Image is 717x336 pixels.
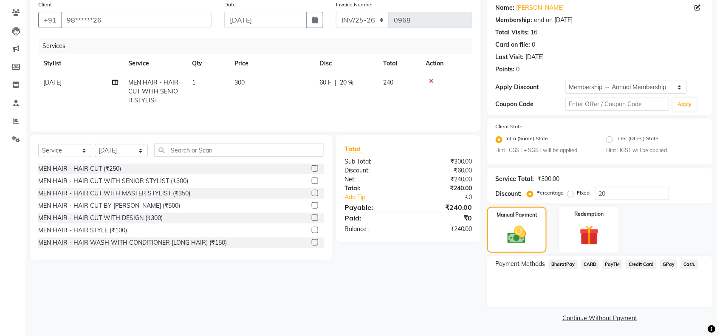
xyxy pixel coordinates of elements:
[526,53,544,62] div: [DATE]
[187,54,229,73] th: Qty
[338,166,409,175] div: Discount:
[319,78,331,87] span: 60 F
[496,65,515,74] div: Points:
[43,79,62,86] span: [DATE]
[660,260,677,269] span: GPay
[496,83,565,92] div: Apply Discount
[606,147,704,154] small: Hint : IGST will be applied
[408,175,479,184] div: ₹240.00
[420,193,479,202] div: ₹0
[38,214,163,223] div: MEN HAIR - HAIR CUT WITH DESIGN (₹300)
[229,54,314,73] th: Price
[38,201,180,210] div: MEN HAIR - HAIR CUT BY [PERSON_NAME] (₹500)
[338,202,409,212] div: Payable:
[338,157,409,166] div: Sub Total:
[565,98,669,111] input: Enter Offer / Coupon Code
[534,16,573,25] div: end on [DATE]
[192,79,195,86] span: 1
[496,100,565,109] div: Coupon Code
[626,260,657,269] span: Credit Card
[340,78,353,87] span: 20 %
[673,98,697,111] button: Apply
[38,12,62,28] button: +91
[421,54,472,73] th: Action
[314,54,378,73] th: Disc
[681,260,698,269] span: Cash.
[38,1,52,8] label: Client
[496,123,523,130] label: Client State
[489,314,711,323] a: Continue Without Payment
[496,189,522,198] div: Discount:
[61,12,212,28] input: Search by Name/Mobile/Email/Code
[496,175,534,184] div: Service Total:
[532,40,536,49] div: 0
[496,147,593,154] small: Hint : CGST + SGST will be applied
[38,177,188,186] div: MEN HAIR - HAIR CUT WITH SENIOR STYLIST (₹300)
[38,54,123,73] th: Stylist
[234,79,245,86] span: 300
[517,3,564,12] a: [PERSON_NAME]
[338,213,409,223] div: Paid:
[616,135,658,145] label: Inter (Other) State
[338,225,409,234] div: Balance :
[408,202,479,212] div: ₹240.00
[408,166,479,175] div: ₹60.00
[496,53,524,62] div: Last Visit:
[496,16,533,25] div: Membership:
[39,38,479,54] div: Services
[38,226,127,235] div: MEN HAIR - HAIR STYLE (₹100)
[38,189,190,198] div: MEN HAIR - HAIR CUT WITH MASTER STYLIST (₹350)
[408,184,479,193] div: ₹240.00
[575,210,604,218] label: Redemption
[408,225,479,234] div: ₹240.00
[496,260,545,268] span: Payment Methods
[408,157,479,166] div: ₹300.00
[549,260,578,269] span: BharatPay
[538,175,560,184] div: ₹300.00
[338,193,420,202] a: Add Tip
[38,238,227,247] div: MEN HAIR - HAIR WASH WITH CONDITIONER [LONG HAIR] (₹150)
[383,79,393,86] span: 240
[517,65,520,74] div: 0
[38,164,121,173] div: MEN HAIR - HAIR CUT (₹250)
[224,1,236,8] label: Date
[603,260,623,269] span: PayTM
[338,175,409,184] div: Net:
[496,28,529,37] div: Total Visits:
[502,224,532,246] img: _cash.svg
[537,189,564,197] label: Percentage
[531,28,538,37] div: 16
[577,189,590,197] label: Fixed
[154,144,324,157] input: Search or Scan
[496,40,531,49] div: Card on file:
[408,213,479,223] div: ₹0
[581,260,599,269] span: CARD
[338,184,409,193] div: Total:
[506,135,548,145] label: Intra (Same) State
[335,78,336,87] span: |
[128,79,178,104] span: MEN HAIR - HAIR CUT WITH SENIOR STYLIST
[496,3,515,12] div: Name:
[573,223,605,247] img: _gift.svg
[344,144,364,153] span: Total
[497,211,537,219] label: Manual Payment
[336,1,373,8] label: Invoice Number
[378,54,421,73] th: Total
[123,54,187,73] th: Service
